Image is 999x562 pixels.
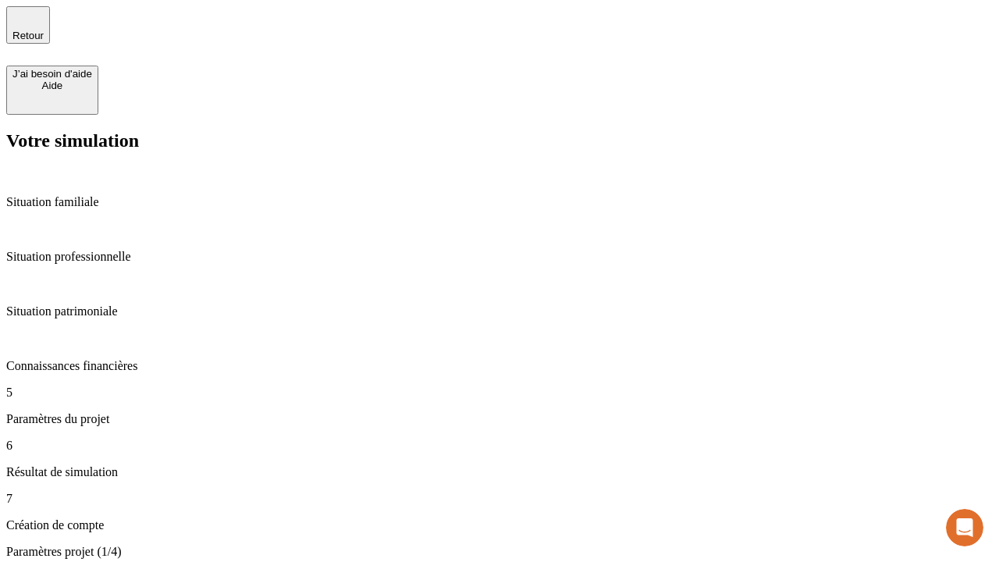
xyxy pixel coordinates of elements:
iframe: Intercom live chat [946,509,983,546]
span: Retour [12,30,44,41]
p: Connaissances financières [6,359,993,373]
div: Ouvrir le Messenger Intercom [6,6,430,49]
p: Situation familiale [6,195,993,209]
p: Paramètres du projet [6,412,993,426]
p: 7 [6,492,993,506]
p: 5 [6,386,993,400]
p: Situation patrimoniale [6,304,993,318]
div: Vous avez besoin d’aide ? [16,13,384,26]
div: Aide [12,80,92,91]
p: Situation professionnelle [6,250,993,264]
button: J’ai besoin d'aideAide [6,66,98,115]
p: 6 [6,439,993,453]
h2: Votre simulation [6,130,993,151]
p: Paramètres projet (1/4) [6,545,993,559]
p: Création de compte [6,518,993,532]
button: Retour [6,6,50,44]
div: J’ai besoin d'aide [12,68,92,80]
p: Résultat de simulation [6,465,993,479]
div: L’équipe répond généralement dans un délai de quelques minutes. [16,26,384,42]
